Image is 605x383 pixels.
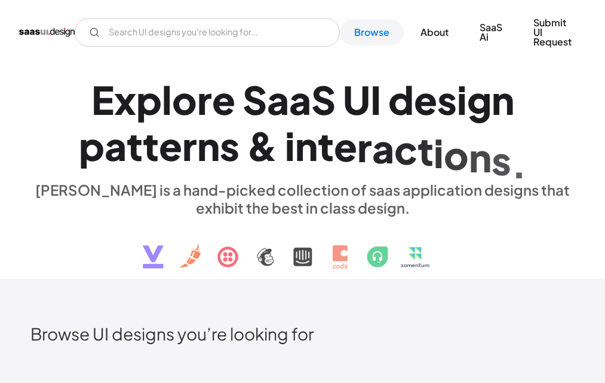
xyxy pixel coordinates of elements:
div: s [220,123,239,169]
div: s [437,77,457,123]
a: SaaS Ai [465,14,517,50]
a: Submit UI Request [519,10,586,55]
a: home [19,23,75,42]
div: I [370,77,381,123]
div: c [394,126,417,172]
div: t [417,127,434,174]
div: r [357,124,372,170]
h2: Browse UI designs you’re looking for [30,323,575,344]
input: Search UI designs you're looking for... [75,18,340,47]
div: x [114,77,136,123]
div: i [285,123,295,169]
div: r [197,77,212,123]
div: e [334,123,357,169]
div: & [247,123,278,169]
div: t [127,123,143,169]
div: . [511,140,527,186]
div: e [159,123,182,169]
form: Email Form [75,18,340,47]
a: Browse [340,19,404,45]
div: [PERSON_NAME] is a hand-picked collection of saas application designs that exhibit the best in cl... [28,181,578,217]
div: e [212,77,235,123]
img: text, icon, saas logo [122,217,484,279]
a: About [406,19,463,45]
h1: Explore SaaS UI design patterns & interactions. [28,77,578,169]
div: n [295,123,318,169]
div: o [172,77,197,123]
div: a [289,77,311,123]
div: r [182,123,197,169]
div: E [91,77,114,123]
div: e [414,77,437,123]
div: o [444,132,469,178]
div: S [311,77,336,123]
div: l [162,77,172,123]
div: n [469,134,492,180]
div: n [492,77,514,123]
div: p [79,123,105,169]
div: S [242,77,267,123]
div: t [143,123,159,169]
div: n [197,123,220,169]
div: U [343,77,370,123]
div: i [457,77,467,123]
div: a [267,77,289,123]
div: s [492,137,511,183]
div: p [136,77,162,123]
div: a [372,124,394,171]
div: g [467,77,492,123]
div: t [318,123,334,169]
div: d [388,77,414,123]
div: a [105,123,127,169]
div: i [434,129,444,175]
